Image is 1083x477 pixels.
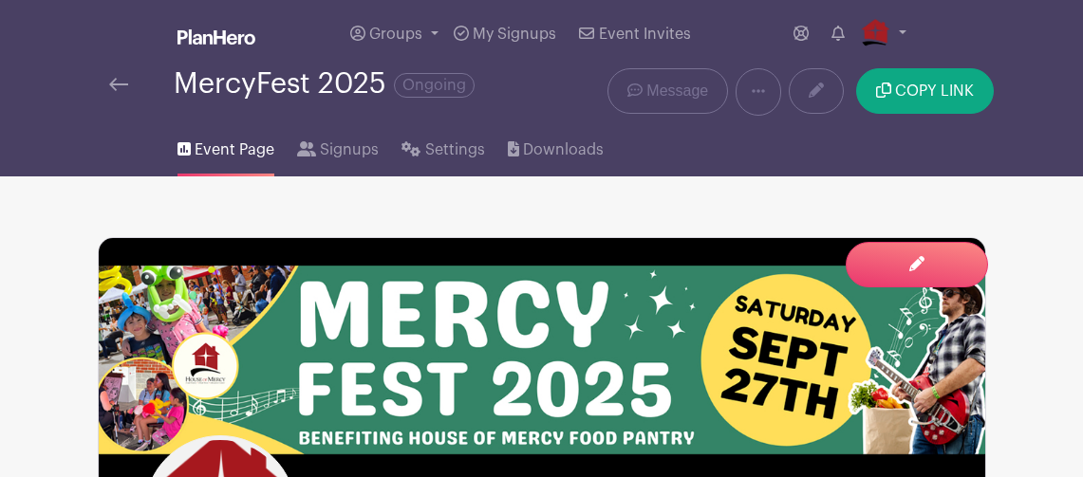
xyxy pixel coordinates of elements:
[856,68,994,114] button: COPY LINK
[297,116,379,176] a: Signups
[523,138,604,161] span: Downloads
[195,138,274,161] span: Event Page
[320,138,379,161] span: Signups
[369,27,422,42] span: Groups
[109,78,128,91] img: back-arrow-29a5d9b10d5bd6ae65dc969a981735edf675c4d7a1fe02e03b50dbd4ba3cdb55.svg
[508,116,604,176] a: Downloads
[425,138,485,161] span: Settings
[177,116,274,176] a: Event Page
[401,116,484,176] a: Settings
[394,73,475,98] span: Ongoing
[599,27,691,42] span: Event Invites
[646,80,708,102] span: Message
[473,27,556,42] span: My Signups
[895,83,974,99] span: COPY LINK
[177,29,255,45] img: logo_white-6c42ec7e38ccf1d336a20a19083b03d10ae64f83f12c07503d8b9e83406b4c7d.svg
[860,19,890,49] img: PNG-logo-house-only.png
[607,68,728,114] a: Message
[174,68,475,100] div: MercyFest 2025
